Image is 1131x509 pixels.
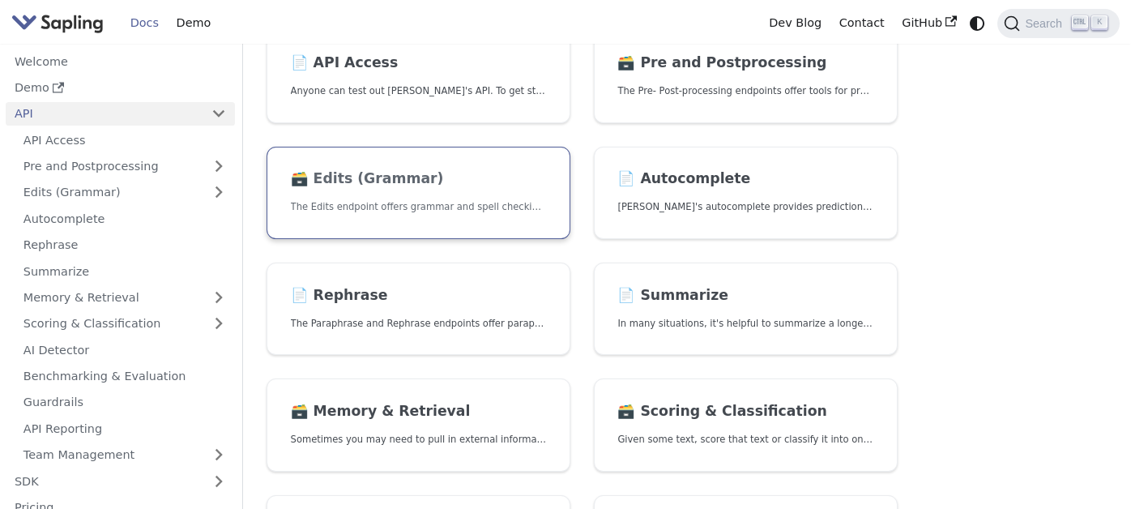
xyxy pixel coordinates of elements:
[168,11,220,36] a: Demo
[291,199,546,215] p: The Edits endpoint offers grammar and spell checking.
[291,287,546,305] h2: Rephrase
[617,54,873,72] h2: Pre and Postprocessing
[617,199,873,215] p: Sapling's autocomplete provides predictions of the next few characters or words
[6,49,235,73] a: Welcome
[6,102,203,126] a: API
[11,11,109,35] a: Sapling.ai
[617,403,873,421] h2: Scoring & Classification
[617,316,873,331] p: In many situations, it's helpful to summarize a longer document into a shorter, more easily diges...
[122,11,168,36] a: Docs
[893,11,965,36] a: GitHub
[15,155,235,178] a: Pre and Postprocessing
[1020,17,1072,30] span: Search
[15,181,235,204] a: Edits (Grammar)
[291,432,546,447] p: Sometimes you may need to pull in external information that doesn't fit in the context size of an...
[267,263,570,356] a: 📄️ RephraseThe Paraphrase and Rephrase endpoints offer paraphrasing for particular styles.
[997,9,1119,38] button: Search (Ctrl+K)
[291,170,546,188] h2: Edits (Grammar)
[594,30,898,123] a: 🗃️ Pre and PostprocessingThe Pre- Post-processing endpoints offer tools for preparing your text d...
[830,11,894,36] a: Contact
[617,170,873,188] h2: Autocomplete
[6,76,235,100] a: Demo
[267,379,570,472] a: 🗃️ Memory & RetrievalSometimes you may need to pull in external information that doesn't fit in t...
[760,11,830,36] a: Dev Blog
[617,287,873,305] h2: Summarize
[15,338,235,361] a: AI Detector
[267,147,570,240] a: 🗃️ Edits (Grammar)The Edits endpoint offers grammar and spell checking.
[15,286,235,310] a: Memory & Retrieval
[203,102,235,126] button: Collapse sidebar category 'API'
[617,83,873,99] p: The Pre- Post-processing endpoints offer tools for preparing your text data for ingestation as we...
[617,432,873,447] p: Given some text, score that text or classify it into one of a set of pre-specified categories.
[291,403,546,421] h2: Memory & Retrieval
[15,207,235,230] a: Autocomplete
[15,233,235,257] a: Rephrase
[11,11,104,35] img: Sapling.ai
[966,11,989,35] button: Switch between dark and light mode (currently system mode)
[291,316,546,331] p: The Paraphrase and Rephrase endpoints offer paraphrasing for particular styles.
[15,365,235,388] a: Benchmarking & Evaluation
[6,469,203,493] a: SDK
[594,379,898,472] a: 🗃️ Scoring & ClassificationGiven some text, score that text or classify it into one of a set of p...
[1091,15,1108,30] kbd: K
[267,30,570,123] a: 📄️ API AccessAnyone can test out [PERSON_NAME]'s API. To get started with the API, simply:
[594,263,898,356] a: 📄️ SummarizeIn many situations, it's helpful to summarize a longer document into a shorter, more ...
[15,391,235,414] a: Guardrails
[15,259,235,283] a: Summarize
[291,83,546,99] p: Anyone can test out Sapling's API. To get started with the API, simply:
[291,54,546,72] h2: API Access
[594,147,898,240] a: 📄️ Autocomplete[PERSON_NAME]'s autocomplete provides predictions of the next few characters or words
[15,417,235,440] a: API Reporting
[203,469,235,493] button: Expand sidebar category 'SDK'
[15,443,235,467] a: Team Management
[15,312,235,336] a: Scoring & Classification
[15,128,235,152] a: API Access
